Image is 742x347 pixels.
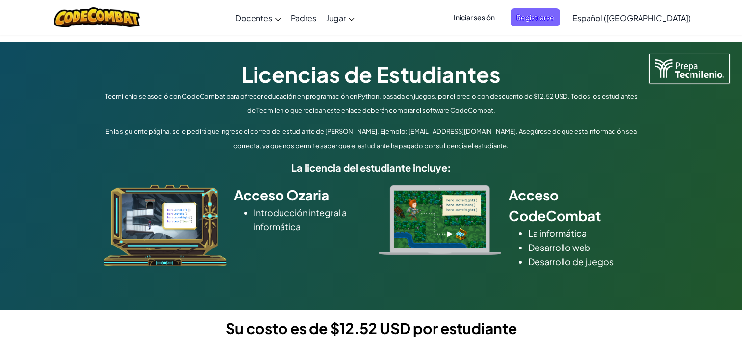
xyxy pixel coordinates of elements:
img: CodeCombat logo [54,7,140,27]
button: Iniciar sesión [448,8,501,26]
a: Docentes [230,4,286,31]
img: Tecmilenio logo [649,54,730,83]
img: type_real_code.png [379,185,501,255]
span: Jugar [326,13,346,23]
li: Desarrollo de juegos [528,254,639,269]
h5: La licencia del estudiante incluye: [102,160,641,175]
li: Desarrollo web [528,240,639,254]
button: Registrarse [511,8,560,26]
li: Introducción integral a informática [254,205,364,234]
h1: Licencias de Estudiantes [102,59,641,89]
span: Español ([GEOGRAPHIC_DATA]) [572,13,691,23]
h2: Acceso CodeCombat [509,185,639,226]
p: Tecmilenio se asoció con CodeCombat para ofrecer educación en programación en Python, basada en j... [102,89,641,118]
a: Jugar [321,4,359,31]
span: Docentes [235,13,272,23]
img: ozaria_acodus.png [104,185,227,266]
li: La informática [528,226,639,240]
p: En la siguiente página, se le pedirá que ingrese el correo del estudiante de [PERSON_NAME]. Ejemp... [102,124,641,153]
a: Español ([GEOGRAPHIC_DATA]) [567,4,695,31]
h2: Acceso Ozaria [234,185,364,205]
a: Padres [286,4,321,31]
